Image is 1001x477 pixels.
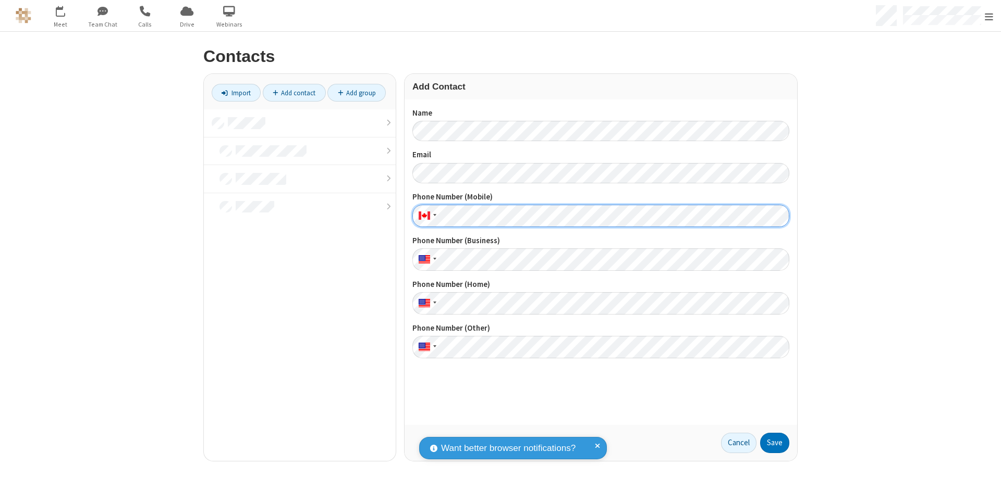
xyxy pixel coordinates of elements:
a: Cancel [721,433,756,454]
span: Want better browser notifications? [441,442,576,455]
span: Webinars [210,20,249,29]
div: 3 [63,6,69,14]
div: United States: + 1 [412,248,440,271]
span: Meet [41,20,80,29]
label: Phone Number (Other) [412,322,789,334]
span: Calls [125,20,164,29]
label: Phone Number (Business) [412,235,789,247]
h2: Contacts [203,47,798,66]
button: Save [760,433,789,454]
label: Email [412,149,789,161]
label: Phone Number (Home) [412,279,789,291]
h3: Add Contact [412,82,789,92]
span: Drive [167,20,206,29]
div: United States: + 1 [412,336,440,358]
label: Name [412,107,789,119]
div: Canada: + 1 [412,205,440,227]
div: United States: + 1 [412,292,440,315]
img: QA Selenium DO NOT DELETE OR CHANGE [16,8,31,23]
a: Add contact [263,84,326,102]
label: Phone Number (Mobile) [412,191,789,203]
span: Team Chat [83,20,122,29]
a: Import [212,84,261,102]
a: Add group [327,84,386,102]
